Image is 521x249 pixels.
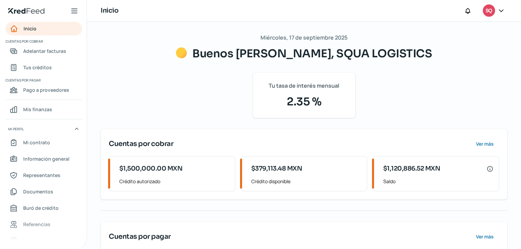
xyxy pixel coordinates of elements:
a: Representantes [5,169,82,182]
span: Cuentas por cobrar [5,38,81,44]
span: Industria [23,236,44,245]
span: Representantes [23,171,60,179]
a: Inicio [5,22,82,35]
span: Información general [23,155,70,163]
span: Tu tasa de interés mensual [269,81,339,91]
a: Buró de crédito [5,201,82,215]
span: Mi perfil [8,126,24,132]
span: Referencias [23,220,50,229]
img: Saludos [176,47,187,58]
span: Ver más [476,234,494,239]
span: Cuentas por cobrar [109,139,173,149]
span: Mi contrato [23,138,50,147]
span: Tus créditos [23,63,52,72]
span: Adelantar facturas [23,47,66,55]
span: Pago a proveedores [23,86,69,94]
a: Tus créditos [5,61,82,74]
span: 2.35 % [261,93,347,110]
span: Buenos [PERSON_NAME], SQUA LOGISTICS [192,47,432,60]
span: Cuentas por pagar [109,232,171,242]
span: Mis finanzas [23,105,52,114]
span: Cuentas por pagar [5,77,81,83]
a: Documentos [5,185,82,199]
span: $1,120,886.52 MXN [383,164,441,173]
span: $379,113.48 MXN [251,164,302,173]
a: Adelantar facturas [5,44,82,58]
a: Mi contrato [5,136,82,149]
h1: Inicio [101,6,118,16]
a: Información general [5,152,82,166]
a: Pago a proveedores [5,83,82,97]
span: Documentos [23,187,53,196]
span: $1,500,000.00 MXN [119,164,183,173]
a: Referencias [5,218,82,231]
span: SQ [486,7,492,15]
span: Crédito disponible [251,177,361,186]
span: Ver más [476,142,494,146]
span: Inicio [24,24,36,33]
button: Ver más [470,230,499,244]
span: Crédito autorizado [119,177,229,186]
button: Ver más [470,137,499,151]
span: Saldo [383,177,493,186]
a: Mis finanzas [5,103,82,116]
span: Miércoles, 17 de septiembre 2025 [260,33,347,43]
span: Buró de crédito [23,204,59,212]
a: Industria [5,234,82,248]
